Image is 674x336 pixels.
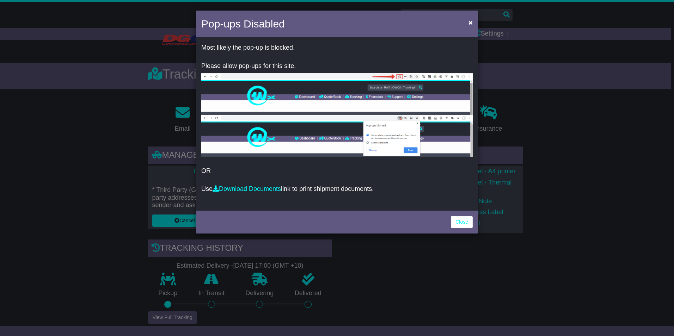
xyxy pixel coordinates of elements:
[465,15,476,30] button: Close
[201,62,473,70] p: Please allow pop-ups for this site.
[468,18,473,26] span: ×
[451,216,473,228] a: Close
[201,115,473,157] img: allow-popup-2.png
[213,185,281,192] a: Download Documents
[201,16,285,32] h4: Pop-ups Disabled
[201,44,473,52] p: Most likely the pop-up is blocked.
[196,39,478,209] div: OR
[201,73,473,115] img: allow-popup-1.png
[201,185,473,193] p: Use link to print shipment documents.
